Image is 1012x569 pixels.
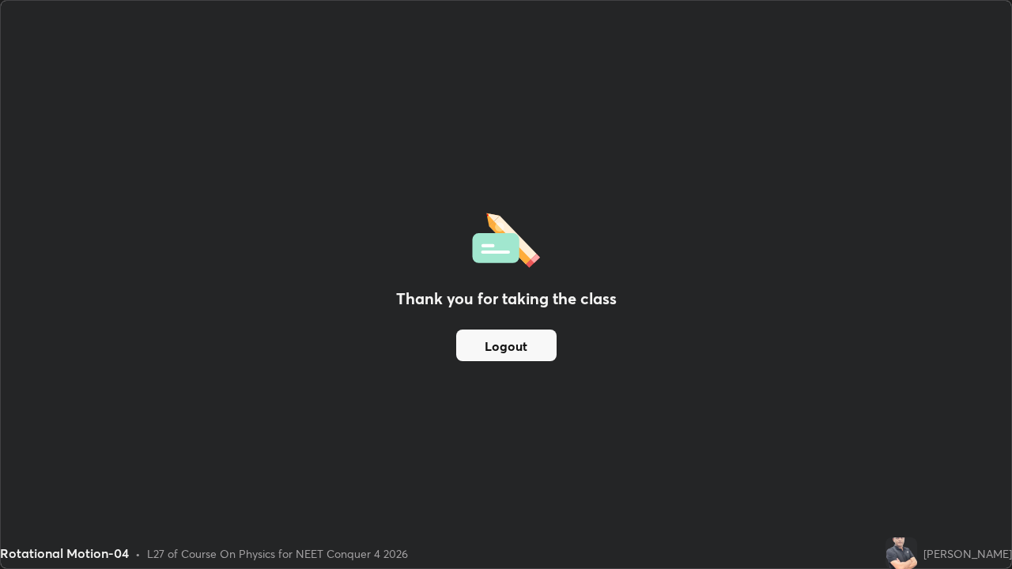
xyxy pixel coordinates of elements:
div: [PERSON_NAME] [923,545,1012,562]
div: • [135,545,141,562]
img: offlineFeedback.1438e8b3.svg [472,208,540,268]
button: Logout [456,330,557,361]
div: L27 of Course On Physics for NEET Conquer 4 2026 [147,545,408,562]
h2: Thank you for taking the class [396,287,617,311]
img: 2cedd6bda10141d99be5a37104ce2ff3.png [885,537,917,569]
